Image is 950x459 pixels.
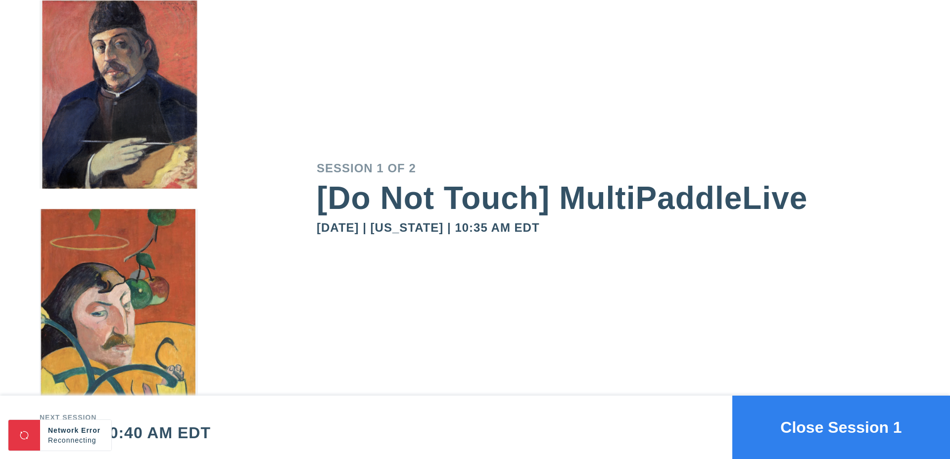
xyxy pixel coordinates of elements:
div: [Do Not Touch] MultiPaddleLive [317,182,910,214]
button: Close Session 1 [732,396,950,459]
div: Session 1 of 2 [317,162,910,174]
div: [DATE] 10:40 AM EDT [40,425,211,441]
img: small [40,0,198,209]
div: Network Error [48,425,103,435]
div: Next session [40,414,211,421]
div: Reconnecting [48,435,103,445]
div: [DATE] | [US_STATE] | 10:35 AM EDT [317,222,910,234]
